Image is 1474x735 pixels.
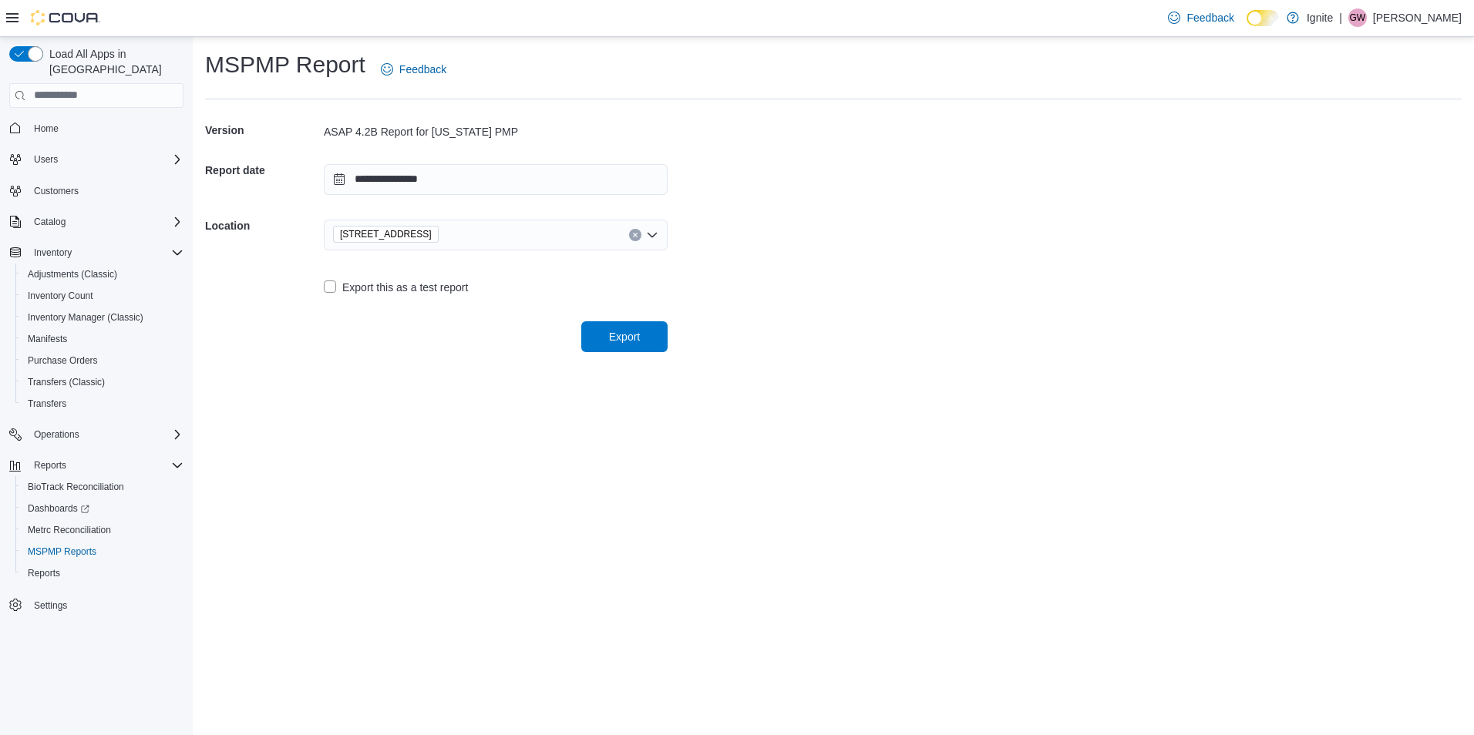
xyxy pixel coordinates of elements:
[581,321,668,352] button: Export
[22,521,183,539] span: Metrc Reconciliation
[28,545,96,558] span: MSPMP Reports
[28,213,72,231] button: Catalog
[324,124,668,139] div: ASAP 4.2B Report for [US_STATE] PMP
[609,329,640,344] span: Export
[9,111,183,656] nav: Complex example
[28,596,73,615] a: Settings
[3,593,190,616] button: Settings
[1350,8,1366,27] span: GW
[22,499,183,518] span: Dashboards
[34,599,67,612] span: Settings
[28,213,183,231] span: Catalog
[28,502,89,515] span: Dashboards
[22,330,183,348] span: Manifests
[22,564,183,582] span: Reports
[324,278,468,297] label: Export this as a test report
[15,328,190,350] button: Manifests
[646,229,658,241] button: Open list of options
[28,456,183,475] span: Reports
[205,49,365,80] h1: MSPMP Report
[28,376,105,388] span: Transfers (Classic)
[1348,8,1367,27] div: Greda Williams
[1247,10,1279,26] input: Dark Mode
[28,119,183,138] span: Home
[28,333,67,345] span: Manifests
[375,54,453,85] a: Feedback
[34,153,58,166] span: Users
[34,216,66,228] span: Catalog
[22,287,99,305] a: Inventory Count
[22,521,117,539] a: Metrc Reconciliation
[28,311,143,324] span: Inventory Manager (Classic)
[15,307,190,328] button: Inventory Manager (Classic)
[28,119,65,138] a: Home
[15,519,190,541] button: Metrc Reconciliation
[43,46,183,77] span: Load All Apps in [GEOGRAPHIC_DATA]
[15,285,190,307] button: Inventory Count
[1162,2,1240,33] a: Feedback
[15,476,190,498] button: BioTrack Reconciliation
[28,481,124,493] span: BioTrack Reconciliation
[1247,26,1247,27] span: Dark Mode
[28,595,183,614] span: Settings
[28,456,72,475] button: Reports
[3,180,190,202] button: Customers
[34,247,72,259] span: Inventory
[205,210,321,241] h5: Location
[22,265,123,284] a: Adjustments (Classic)
[34,459,66,472] span: Reports
[1373,8,1462,27] p: [PERSON_NAME]
[629,229,641,241] button: Clear input
[205,155,321,186] h5: Report date
[22,478,183,496] span: BioTrack Reconciliation
[31,10,100,25] img: Cova
[22,564,66,582] a: Reports
[22,373,183,391] span: Transfers (Classic)
[205,115,321,146] h5: Version
[3,455,190,476] button: Reports
[34,185,79,197] span: Customers
[28,150,183,169] span: Users
[22,499,96,518] a: Dashboards
[28,567,60,579] span: Reports
[3,242,190,263] button: Inventory
[3,117,190,139] button: Home
[22,542,183,561] span: MSPMP Reports
[28,398,66,410] span: Transfers
[28,181,183,200] span: Customers
[3,424,190,445] button: Operations
[22,351,104,370] a: Purchase Orders
[34,123,59,135] span: Home
[15,541,190,562] button: MSPMP Reports
[28,182,85,200] a: Customers
[22,478,130,496] a: BioTrack Reconciliation
[1186,10,1233,25] span: Feedback
[22,351,183,370] span: Purchase Orders
[15,498,190,519] a: Dashboards
[34,428,79,441] span: Operations
[1339,8,1342,27] p: |
[28,524,111,536] span: Metrc Reconciliation
[28,425,183,444] span: Operations
[22,287,183,305] span: Inventory Count
[22,394,183,413] span: Transfers
[28,243,183,262] span: Inventory
[340,227,432,242] span: [STREET_ADDRESS]
[324,164,668,195] input: Press the down key to open a popover containing a calendar.
[15,562,190,584] button: Reports
[445,226,446,244] input: Accessible screen reader label
[15,393,190,414] button: Transfers
[22,394,72,413] a: Transfers
[333,226,439,243] span: 3978 N Gloster Street
[15,263,190,285] button: Adjustments (Classic)
[22,308,150,327] a: Inventory Manager (Classic)
[1307,8,1333,27] p: Ignite
[28,243,78,262] button: Inventory
[15,371,190,393] button: Transfers (Classic)
[15,350,190,371] button: Purchase Orders
[28,150,64,169] button: Users
[22,330,73,348] a: Manifests
[22,265,183,284] span: Adjustments (Classic)
[22,308,183,327] span: Inventory Manager (Classic)
[28,268,117,280] span: Adjustments (Classic)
